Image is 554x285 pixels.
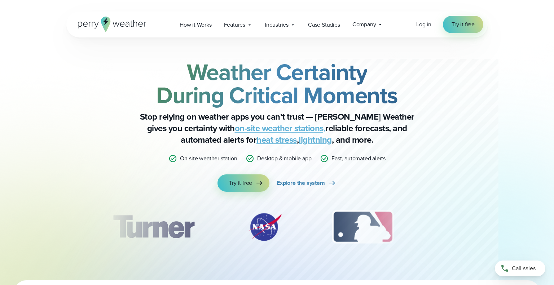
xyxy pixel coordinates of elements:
[325,209,401,245] img: MLB.svg
[443,16,483,33] a: Try it free
[495,260,545,276] a: Call sales
[299,133,332,146] a: lightning
[256,133,297,146] a: heat stress
[239,209,290,245] img: NASA.svg
[331,154,386,163] p: Fast, automated alerts
[102,209,452,249] div: slideshow
[265,21,289,29] span: Industries
[102,209,205,245] div: 1 of 12
[308,21,340,29] span: Case Studies
[217,174,269,192] a: Try it free
[416,20,431,29] a: Log in
[277,179,325,187] span: Explore the system
[133,111,421,146] p: Stop relying on weather apps you can’t trust — [PERSON_NAME] Weather gives you certainty with rel...
[325,209,401,245] div: 3 of 12
[436,209,493,245] img: PGA.svg
[180,21,212,29] span: How it Works
[229,179,252,187] span: Try it free
[436,209,493,245] div: 4 of 12
[257,154,311,163] p: Desktop & mobile app
[239,209,290,245] div: 2 of 12
[224,21,245,29] span: Features
[452,20,475,29] span: Try it free
[352,20,376,29] span: Company
[302,17,346,32] a: Case Studies
[416,20,431,28] span: Log in
[102,209,205,245] img: Turner-Construction_1.svg
[512,264,536,273] span: Call sales
[180,154,237,163] p: On-site weather station
[156,55,398,112] strong: Weather Certainty During Critical Moments
[277,174,336,192] a: Explore the system
[173,17,218,32] a: How it Works
[235,122,326,135] a: on-site weather stations,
